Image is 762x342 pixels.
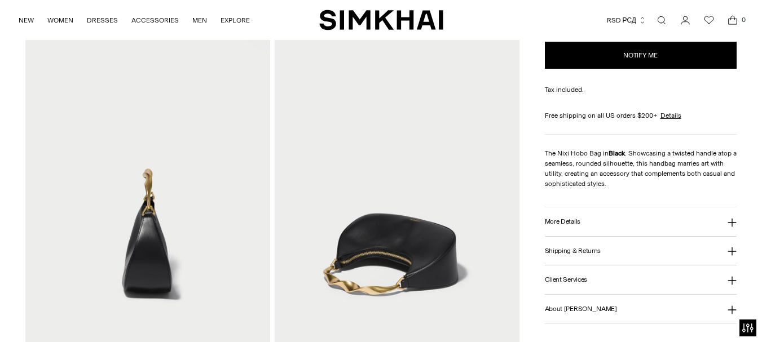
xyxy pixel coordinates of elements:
a: Go to the account page [674,9,697,32]
a: DRESSES [87,8,118,33]
a: Open search modal [650,9,673,32]
button: About [PERSON_NAME] [545,295,737,323]
a: WOMEN [47,8,73,33]
a: NEW [19,8,34,33]
button: Client Services [545,265,737,294]
span: 0 [738,15,748,25]
button: Shipping & Returns [545,237,737,265]
a: MEN [192,8,207,33]
strong: Black [609,149,625,157]
a: Wishlist [698,9,720,32]
h3: Client Services [545,276,588,283]
button: Notify me [545,42,737,69]
a: EXPLORE [221,8,250,33]
h3: About [PERSON_NAME] [545,305,617,313]
div: Free shipping on all US orders $200+ [545,110,737,121]
h3: Shipping & Returns [545,247,601,254]
a: Open cart modal [721,9,744,32]
div: The Nixi Hobo Bag in . Showcasing a twisted handle atop a seamless, rounded silhouette, this hand... [545,148,737,189]
div: Tax included. [545,85,737,95]
button: RSD РСД [607,8,646,33]
h3: More Details [545,218,580,225]
a: ACCESSORIES [131,8,179,33]
a: SIMKHAI [319,9,443,31]
button: More Details [545,207,737,236]
a: Details [660,110,681,121]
